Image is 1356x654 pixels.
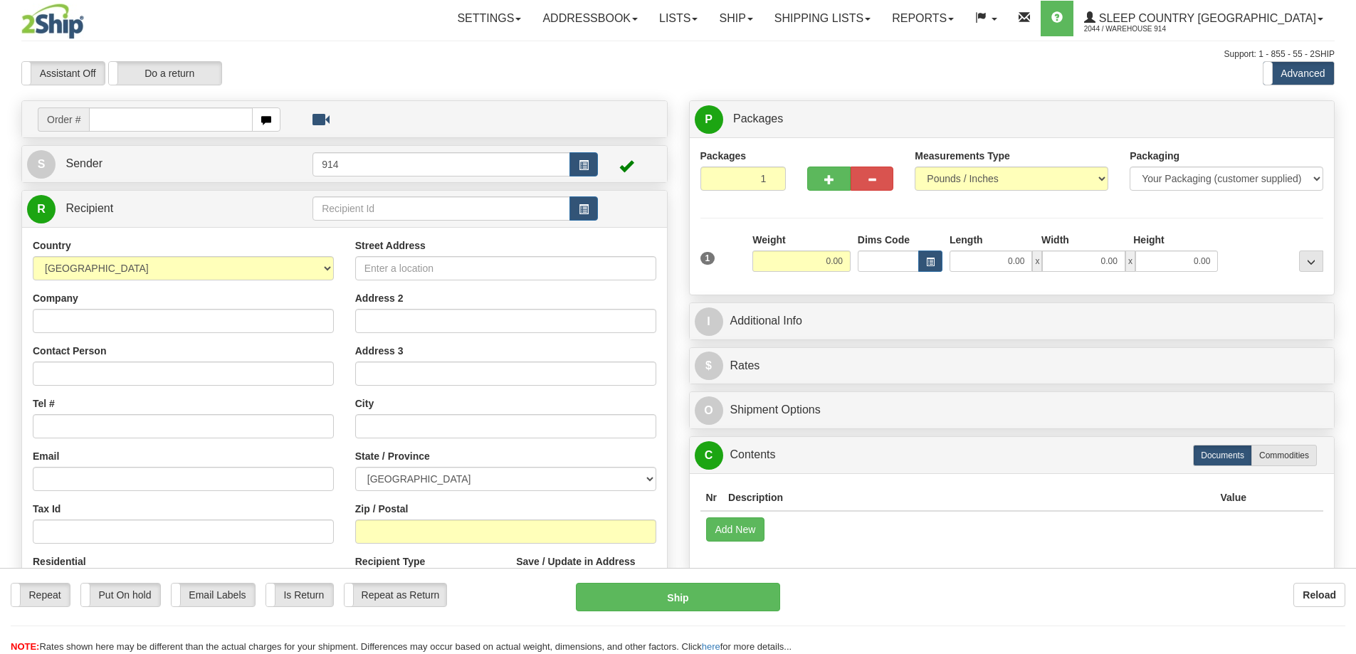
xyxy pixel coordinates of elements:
label: Street Address [355,238,426,253]
label: Length [950,233,983,247]
span: Sender [65,157,103,169]
label: Email Labels [172,584,255,606]
a: Shipping lists [764,1,881,36]
a: P Packages [695,105,1330,134]
span: O [695,396,723,425]
button: Ship [576,583,780,611]
label: Documents [1193,445,1252,466]
label: Do a return [109,62,221,85]
input: Enter a location [355,256,656,280]
label: State / Province [355,449,430,463]
a: OShipment Options [695,396,1330,425]
label: Height [1133,233,1165,247]
label: Address 2 [355,291,404,305]
span: P [695,105,723,134]
span: I [695,307,723,336]
span: x [1125,250,1135,272]
span: 1 [700,252,715,265]
label: Packages [700,149,747,163]
label: Address 3 [355,344,404,358]
label: Width [1041,233,1069,247]
a: Settings [446,1,532,36]
input: Sender Id [312,152,570,176]
label: Commodities [1251,445,1317,466]
a: Reports [881,1,965,36]
b: Reload [1303,589,1336,601]
label: Weight [752,233,785,247]
span: C [695,441,723,470]
label: Tel # [33,396,55,411]
label: Measurements Type [915,149,1010,163]
label: Contact Person [33,344,106,358]
label: Assistant Off [22,62,105,85]
a: R Recipient [27,194,281,223]
iframe: chat widget [1323,254,1355,399]
label: Country [33,238,71,253]
label: Tax Id [33,502,61,516]
label: Email [33,449,59,463]
span: Sleep Country [GEOGRAPHIC_DATA] [1095,12,1316,24]
span: 2044 / Warehouse 914 [1084,22,1191,36]
label: Zip / Postal [355,502,409,516]
label: Repeat as Return [345,584,446,606]
label: Repeat [11,584,70,606]
th: Value [1214,485,1252,511]
span: R [27,195,56,223]
span: Order # [38,107,89,132]
a: Addressbook [532,1,648,36]
a: IAdditional Info [695,307,1330,336]
label: Packaging [1130,149,1179,163]
span: Recipient [65,202,113,214]
span: $ [695,352,723,380]
div: Support: 1 - 855 - 55 - 2SHIP [21,48,1335,60]
label: Dims Code [858,233,910,247]
a: S Sender [27,149,312,179]
button: Add New [706,517,765,542]
a: CContents [695,441,1330,470]
label: City [355,396,374,411]
span: NOTE: [11,641,39,652]
label: Recipient Type [355,554,426,569]
label: Residential [33,554,86,569]
input: Recipient Id [312,196,570,221]
a: Sleep Country [GEOGRAPHIC_DATA] 2044 / Warehouse 914 [1073,1,1334,36]
label: Is Return [266,584,333,606]
span: x [1032,250,1042,272]
a: $Rates [695,352,1330,381]
span: S [27,150,56,179]
label: Put On hold [81,584,160,606]
a: Ship [708,1,763,36]
label: Company [33,291,78,305]
label: Advanced [1263,62,1334,85]
label: Save / Update in Address Book [516,554,656,583]
th: Nr [700,485,723,511]
span: Packages [733,112,783,125]
img: logo2044.jpg [21,4,84,39]
a: here [702,641,720,652]
div: ... [1299,250,1323,272]
button: Reload [1293,583,1345,607]
a: Lists [648,1,708,36]
th: Description [722,485,1214,511]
